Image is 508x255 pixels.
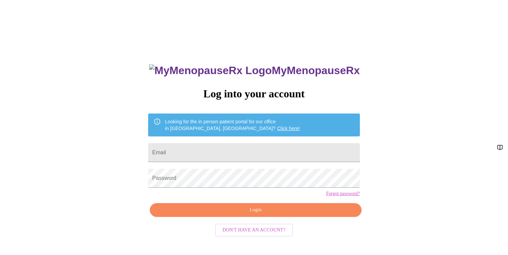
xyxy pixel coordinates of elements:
[326,191,360,196] a: Forgot password?
[149,64,272,77] img: MyMenopauseRx Logo
[150,203,361,217] button: Login
[277,126,300,131] a: Click here!
[223,226,285,234] span: Don't have an account?
[158,206,353,214] span: Login
[215,224,293,237] button: Don't have an account?
[213,227,295,232] a: Don't have an account?
[165,116,300,134] div: Looking for the in person patient portal for our office in [GEOGRAPHIC_DATA], [GEOGRAPHIC_DATA]?
[149,64,360,77] h3: MyMenopauseRx
[148,88,360,100] h3: Log into your account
